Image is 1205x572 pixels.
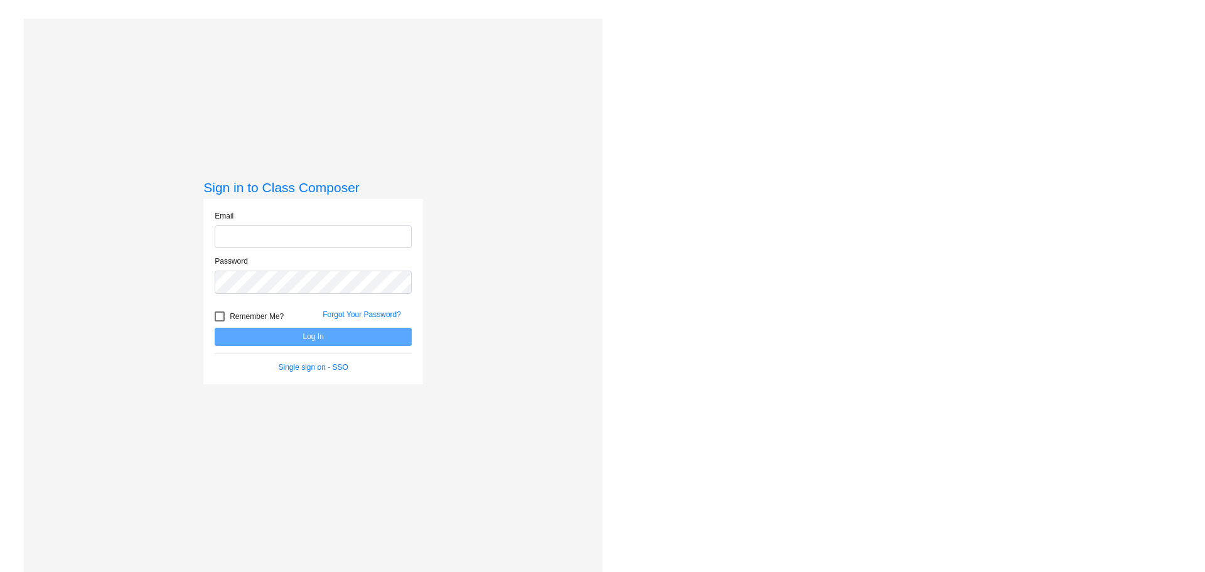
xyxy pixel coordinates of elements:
h3: Sign in to Class Composer [203,180,423,195]
a: Forgot Your Password? [323,310,401,319]
label: Email [215,210,233,222]
span: Remember Me? [230,309,284,324]
label: Password [215,256,248,267]
a: Single sign on - SSO [279,363,348,372]
button: Log In [215,328,412,346]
